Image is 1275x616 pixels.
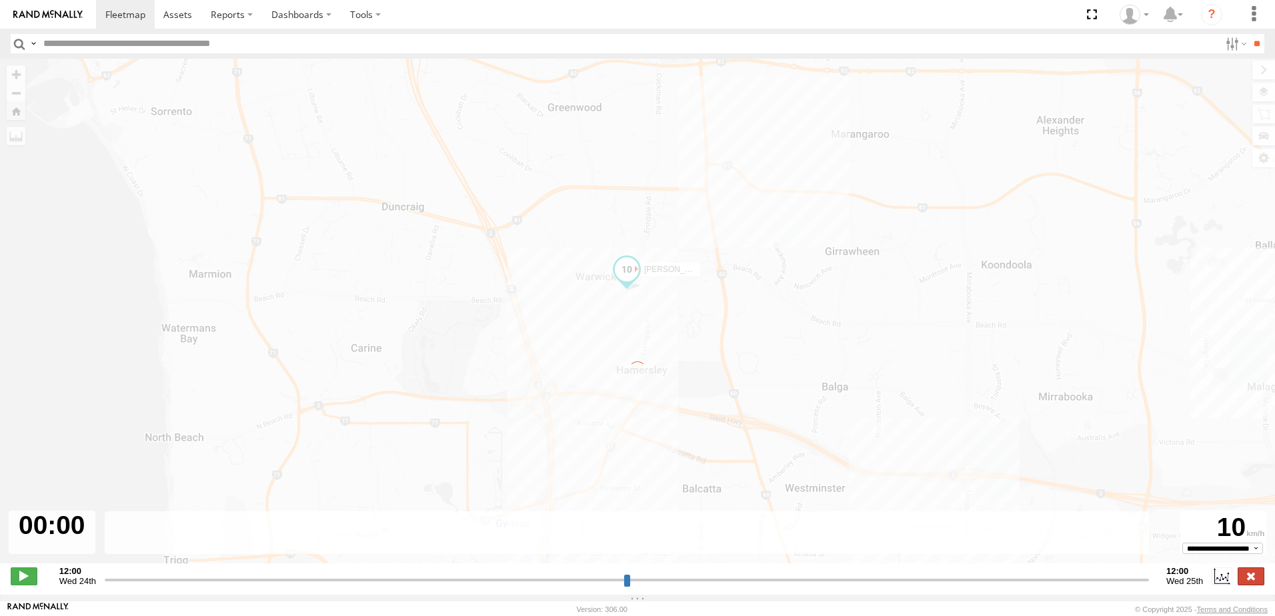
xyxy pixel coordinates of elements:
[59,566,96,576] strong: 12:00
[13,10,83,19] img: rand-logo.svg
[577,605,627,613] div: Version: 306.00
[1201,4,1222,25] i: ?
[59,576,96,586] span: Wed 24th
[1166,566,1203,576] strong: 12:00
[1115,5,1154,25] div: Amy Rowlands
[1197,605,1268,613] a: Terms and Conditions
[1166,576,1203,586] span: Wed 25th
[1220,34,1249,53] label: Search Filter Options
[1135,605,1268,613] div: © Copyright 2025 -
[11,567,37,585] label: Play/Stop
[1182,513,1264,543] div: 10
[28,34,39,53] label: Search Query
[7,603,69,616] a: Visit our Website
[1238,567,1264,585] label: Close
